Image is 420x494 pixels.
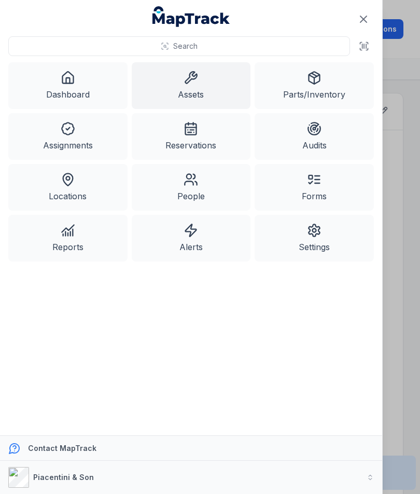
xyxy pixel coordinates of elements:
a: Locations [8,164,128,211]
button: Close navigation [353,8,374,30]
a: Assignments [8,113,128,160]
a: Alerts [132,215,251,262]
button: Search [8,36,350,56]
a: MapTrack [152,6,230,27]
strong: Contact MapTrack [28,444,96,452]
a: Parts/Inventory [255,62,374,109]
a: Reservations [132,113,251,160]
a: People [132,164,251,211]
a: Dashboard [8,62,128,109]
strong: Piacentini & Son [33,473,94,482]
a: Forms [255,164,374,211]
a: Reports [8,215,128,262]
a: Audits [255,113,374,160]
span: Search [173,41,198,51]
a: Settings [255,215,374,262]
a: Assets [132,62,251,109]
